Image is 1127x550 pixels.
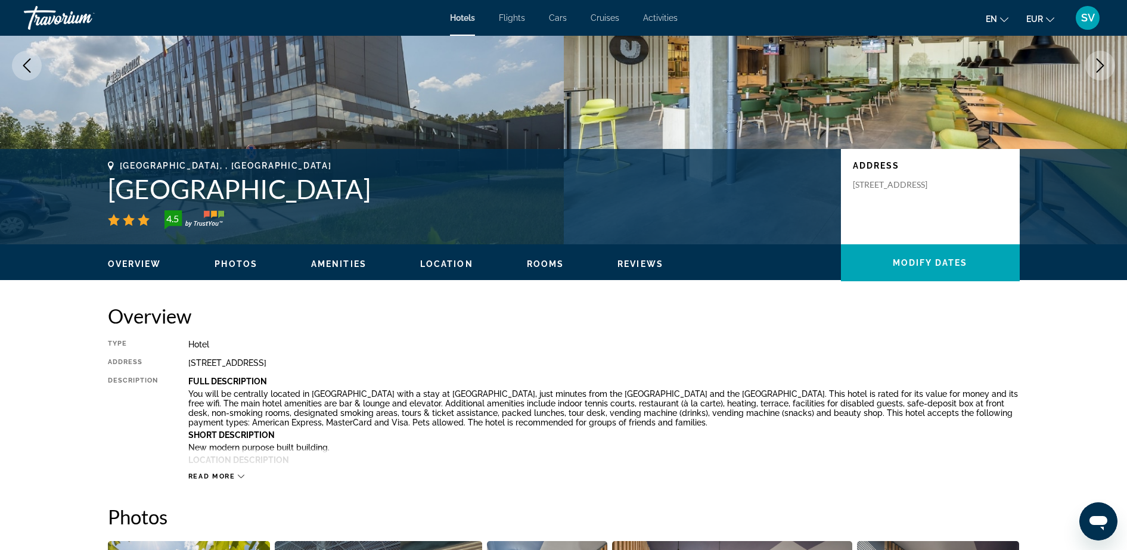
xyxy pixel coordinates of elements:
[108,505,1020,529] h2: Photos
[643,13,678,23] a: Activities
[450,13,475,23] a: Hotels
[108,358,159,368] div: Address
[108,304,1020,328] h2: Overview
[853,161,1008,170] p: Address
[420,259,473,269] button: Location
[1079,502,1117,540] iframe: Poga, lai palaistu ziņojumapmaiņas logu
[1026,10,1054,27] button: Change currency
[188,377,267,386] b: Full Description
[188,430,275,440] b: Short Description
[215,259,257,269] button: Photos
[549,13,567,23] a: Cars
[24,2,143,33] a: Travorium
[1081,12,1095,24] span: SV
[188,472,245,481] button: Read more
[853,179,948,190] p: [STREET_ADDRESS]
[1026,14,1043,24] span: EUR
[108,340,159,349] div: Type
[12,51,42,80] button: Previous image
[617,259,663,269] button: Reviews
[164,210,224,229] img: TrustYou guest rating badge
[499,13,525,23] a: Flights
[841,244,1020,281] button: Modify Dates
[188,389,1020,427] p: You will be centrally located in [GEOGRAPHIC_DATA] with a stay at [GEOGRAPHIC_DATA], just minutes...
[986,14,997,24] span: en
[893,258,967,268] span: Modify Dates
[527,259,564,269] button: Rooms
[1072,5,1103,30] button: User Menu
[120,161,332,170] span: [GEOGRAPHIC_DATA], , [GEOGRAPHIC_DATA]
[986,10,1008,27] button: Change language
[161,212,185,226] div: 4.5
[188,358,1020,368] div: [STREET_ADDRESS]
[1085,51,1115,80] button: Next image
[108,377,159,466] div: Description
[188,443,1020,452] p: New modern purpose built building.
[591,13,619,23] a: Cruises
[311,259,367,269] button: Amenities
[188,340,1020,349] div: Hotel
[108,259,162,269] button: Overview
[188,473,235,480] span: Read more
[108,173,829,204] h1: [GEOGRAPHIC_DATA]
